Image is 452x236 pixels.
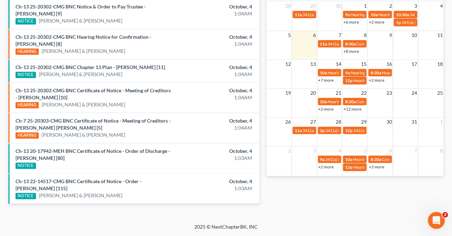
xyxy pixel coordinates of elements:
[360,118,367,126] span: 29
[326,128,394,133] span: 341(a) meeting for [PERSON_NAME]
[320,99,327,104] span: 10a
[345,128,353,133] span: 12p
[16,4,146,17] a: Ch-13 25-20302-CMG BNC Notice & Order to Pay Trustee - [PERSON_NAME] [9]
[363,147,367,155] span: 5
[396,20,401,25] span: 1p
[338,31,342,39] span: 7
[353,128,421,133] span: 341(a) meeting for [PERSON_NAME]
[39,192,123,199] a: [PERSON_NAME] & [PERSON_NAME]
[178,148,252,155] div: October, 4
[285,118,292,126] span: 26
[310,60,317,68] span: 13
[353,78,408,83] span: Hearing for [PERSON_NAME]
[442,212,448,218] span: 2
[318,164,334,169] a: +2 more
[285,89,292,97] span: 19
[16,102,39,108] div: HEARING
[178,155,252,162] div: 1:03AM
[343,19,359,25] a: +6 more
[345,157,352,162] span: 10a
[439,118,444,126] span: 1
[386,60,393,68] span: 16
[310,118,317,126] span: 27
[382,70,437,75] span: Hearing for [PERSON_NAME]
[371,157,381,162] span: 8:30a
[328,41,396,46] span: 341(a) meeting for [PERSON_NAME]
[436,60,444,68] span: 18
[178,33,252,41] div: October, 4
[178,3,252,10] div: October, 4
[360,60,367,68] span: 15
[178,178,252,185] div: October, 4
[369,77,384,83] a: +2 more
[42,101,126,108] a: [PERSON_NAME] & [PERSON_NAME]
[16,87,171,100] a: Ch-13 25-20302-CMG BNC Certificate of Notice - Meeting of Creditors - [PERSON_NAME] [10]
[411,118,418,126] span: 31
[389,31,393,39] span: 9
[313,31,317,39] span: 6
[335,2,342,10] span: 30
[303,12,371,17] span: 341(a) meeting for [PERSON_NAME]
[320,41,327,46] span: 11a
[320,157,325,162] span: 9a
[16,72,36,78] div: NOTICE
[310,2,317,10] span: 29
[371,12,378,17] span: 10a
[345,164,353,170] span: 12p
[16,132,39,139] div: HEARING
[178,64,252,71] div: October, 4
[356,99,436,104] span: Confirmation hearing for [PERSON_NAME]
[178,41,252,48] div: 1:04AM
[386,118,393,126] span: 30
[396,12,409,17] span: 10:30a
[42,48,126,55] a: [PERSON_NAME] & [PERSON_NAME]
[16,18,36,25] div: NOTICE
[378,12,433,17] span: Hearing for [PERSON_NAME]
[389,147,393,155] span: 6
[42,131,126,138] a: [PERSON_NAME] & [PERSON_NAME]
[335,60,342,68] span: 14
[39,17,123,24] a: [PERSON_NAME] & [PERSON_NAME]
[25,223,427,236] div: 2025 © NextChapterBK, INC
[363,31,367,39] span: 8
[369,19,384,25] a: +2 more
[350,12,405,17] span: Hearing for [PERSON_NAME]
[345,12,350,17] span: 9a
[350,70,405,75] span: Hearing for [PERSON_NAME]
[16,49,39,55] div: HEARING
[338,147,342,155] span: 4
[345,78,353,83] span: 12p
[436,89,444,97] span: 25
[16,193,36,199] div: NOTICE
[411,60,418,68] span: 17
[16,178,141,191] a: Ch-13 22-14517-CMG BNC Certificate of Notice - Order - [PERSON_NAME] [115]
[335,118,342,126] span: 28
[345,41,356,46] span: 8:30a
[178,185,252,192] div: 1:03AM
[386,89,393,97] span: 23
[439,147,444,155] span: 8
[371,70,381,75] span: 8:30a
[295,128,302,133] span: 11a
[310,89,317,97] span: 20
[328,70,420,75] span: Hearing for [PERSON_NAME] & [PERSON_NAME]
[360,89,367,97] span: 22
[287,147,292,155] span: 2
[16,148,170,161] a: Ch-13 20-17942-MEH BNC Certificate of Notice - Order of Discharge - [PERSON_NAME] [80]
[345,99,356,104] span: 8:30a
[287,31,292,39] span: 5
[363,2,367,10] span: 1
[343,49,359,54] a: +8 more
[178,124,252,131] div: 1:04AM
[178,94,252,101] div: 1:04AM
[411,89,418,97] span: 24
[356,41,436,46] span: Confirmation hearing for [PERSON_NAME]
[389,2,393,10] span: 2
[320,128,325,133] span: 2p
[353,164,446,170] span: Hearing for [PERSON_NAME] & [PERSON_NAME]
[178,10,252,17] div: 1:04AM
[285,2,292,10] span: 28
[414,147,418,155] span: 7
[345,70,350,75] span: 9a
[285,60,292,68] span: 12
